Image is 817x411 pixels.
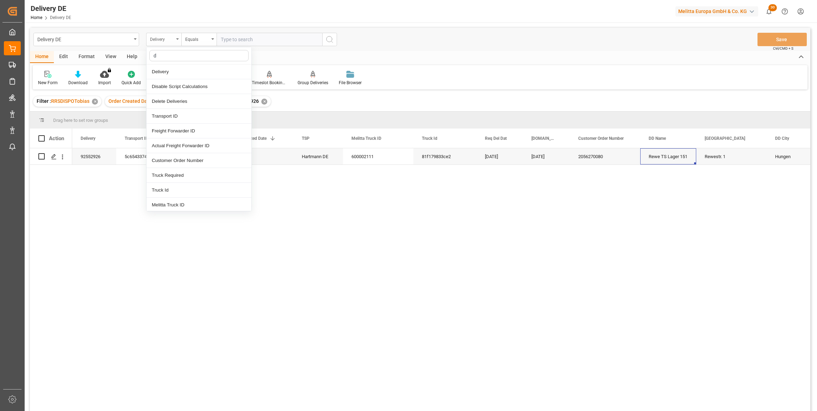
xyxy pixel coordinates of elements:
div: View [100,51,121,63]
div: Truck Required [146,168,251,183]
span: Transport ID [125,136,148,141]
div: Delivery [146,64,251,79]
span: 30 [768,4,777,11]
div: Group Deliveries [298,80,328,86]
div: 2056270080 [570,148,640,164]
div: Delivery DE [37,35,131,43]
div: Home [30,51,54,63]
span: Ctrl/CMD + S [773,46,793,51]
span: [GEOGRAPHIC_DATA] [705,136,745,141]
div: Edit [54,51,73,63]
div: [DATE] [523,148,570,164]
span: Order Created Date [108,98,152,104]
input: Type to search [217,33,322,46]
span: DD Name [649,136,666,141]
div: 600002111 [343,148,413,164]
div: Disable Script Calculations [146,79,251,94]
div: [DATE] [476,148,523,164]
div: 5c6543374393 [116,148,166,164]
span: Filter : [37,98,51,104]
button: Save [757,33,807,46]
span: [DOMAIN_NAME] Dat [531,136,555,141]
span: TSP [302,136,310,141]
div: Melitta Europa GmbH & Co. KG [675,6,758,17]
div: Download [68,80,88,86]
button: Help Center [777,4,793,19]
div: Customer Order Number [146,153,251,168]
a: Home [31,15,42,20]
div: [DATE] [223,148,293,164]
span: Req Del Dat [485,136,507,141]
span: Truck Id [422,136,437,141]
span: Delivery [81,136,95,141]
button: Melitta Europa GmbH & Co. KG [675,5,761,18]
div: ✕ [92,99,98,105]
div: Freight Forwarder ID [146,124,251,138]
div: Press SPACE to select this row. [30,148,72,165]
div: Delete Deliveries [146,94,251,109]
div: Format [73,51,100,63]
span: RRSDISPOTobias [51,98,89,104]
div: Help [121,51,143,63]
span: DD City [775,136,789,141]
div: Timeslot Booking Report [252,80,287,86]
div: Hartmann DE [293,148,343,164]
button: show 30 new notifications [761,4,777,19]
div: Action [49,135,64,142]
div: ✕ [261,99,267,105]
div: New Form [38,80,58,86]
button: close menu [146,33,181,46]
button: open menu [33,33,139,46]
div: Rewe TS Lager 151 [640,148,696,164]
span: Customer Order Number [578,136,624,141]
div: 81f179833ce2 [413,148,476,164]
input: Search [149,50,249,61]
div: File Browser [339,80,362,86]
div: Quick Add [121,80,141,86]
span: Melitta Truck ID [351,136,381,141]
button: open menu [181,33,217,46]
div: Delivery [150,35,174,43]
button: search button [322,33,337,46]
div: Equals [185,35,209,43]
div: Delivery DE [31,3,71,14]
div: Rewestr. 1 [696,148,767,164]
div: Melitta Truck ID [146,198,251,212]
span: Drag here to set row groups [53,118,108,123]
div: 92552926 [72,148,116,164]
div: Truck Id [146,183,251,198]
div: Actual Freight Forwarder ID [146,138,251,153]
div: Transport ID [146,109,251,124]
